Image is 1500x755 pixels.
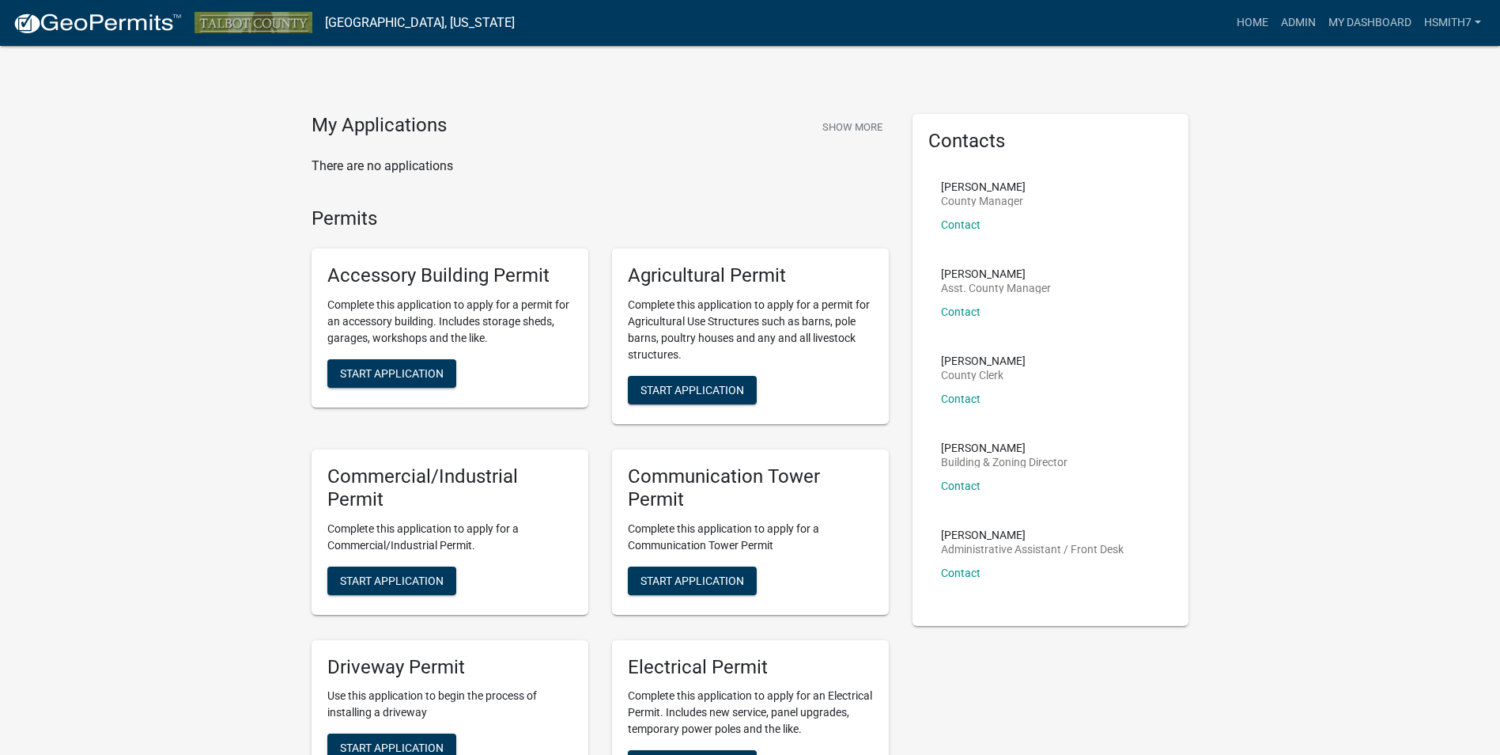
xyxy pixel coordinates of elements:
[325,9,515,36] a: [GEOGRAPHIC_DATA], [US_STATE]
[1322,8,1418,38] a: My Dashboard
[640,574,744,586] span: Start Application
[327,359,456,388] button: Start Application
[941,268,1051,279] p: [PERSON_NAME]
[941,218,980,231] a: Contact
[941,529,1124,541] p: [PERSON_NAME]
[327,688,572,721] p: Use this application to begin the process of installing a driveway
[941,370,1026,381] p: County Clerk
[327,465,572,511] h5: Commercial/Industrial Permit
[941,355,1026,366] p: [PERSON_NAME]
[628,376,757,404] button: Start Application
[816,114,889,140] button: Show More
[941,457,1067,468] p: Building & Zoning Director
[628,264,873,287] h5: Agricultural Permit
[628,297,873,363] p: Complete this application to apply for a permit for Agricultural Use Structures such as barns, po...
[941,305,980,318] a: Contact
[941,480,980,492] a: Contact
[327,264,572,287] h5: Accessory Building Permit
[327,656,572,679] h5: Driveway Permit
[312,114,447,138] h4: My Applications
[628,521,873,554] p: Complete this application to apply for a Communication Tower Permit
[941,393,980,405] a: Contact
[640,384,744,396] span: Start Application
[941,283,1051,294] p: Asst. County Manager
[1275,8,1322,38] a: Admin
[340,367,444,380] span: Start Application
[1230,8,1275,38] a: Home
[941,544,1124,555] p: Administrative Assistant / Front Desk
[327,521,572,554] p: Complete this application to apply for a Commercial/Industrial Permit.
[312,207,889,230] h4: Permits
[327,567,456,595] button: Start Application
[628,567,757,595] button: Start Application
[941,181,1026,192] p: [PERSON_NAME]
[628,656,873,679] h5: Electrical Permit
[928,130,1173,153] h5: Contacts
[628,688,873,738] p: Complete this application to apply for an Electrical Permit. Includes new service, panel upgrades...
[340,574,444,586] span: Start Application
[195,12,312,33] img: Talbot County, Georgia
[941,567,980,579] a: Contact
[327,297,572,347] p: Complete this application to apply for a permit for an accessory building. Includes storage sheds...
[1418,8,1487,38] a: hsmith7
[312,157,889,176] p: There are no applications
[340,742,444,754] span: Start Application
[941,442,1067,453] p: [PERSON_NAME]
[941,195,1026,207] p: County Manager
[628,465,873,511] h5: Communication Tower Permit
